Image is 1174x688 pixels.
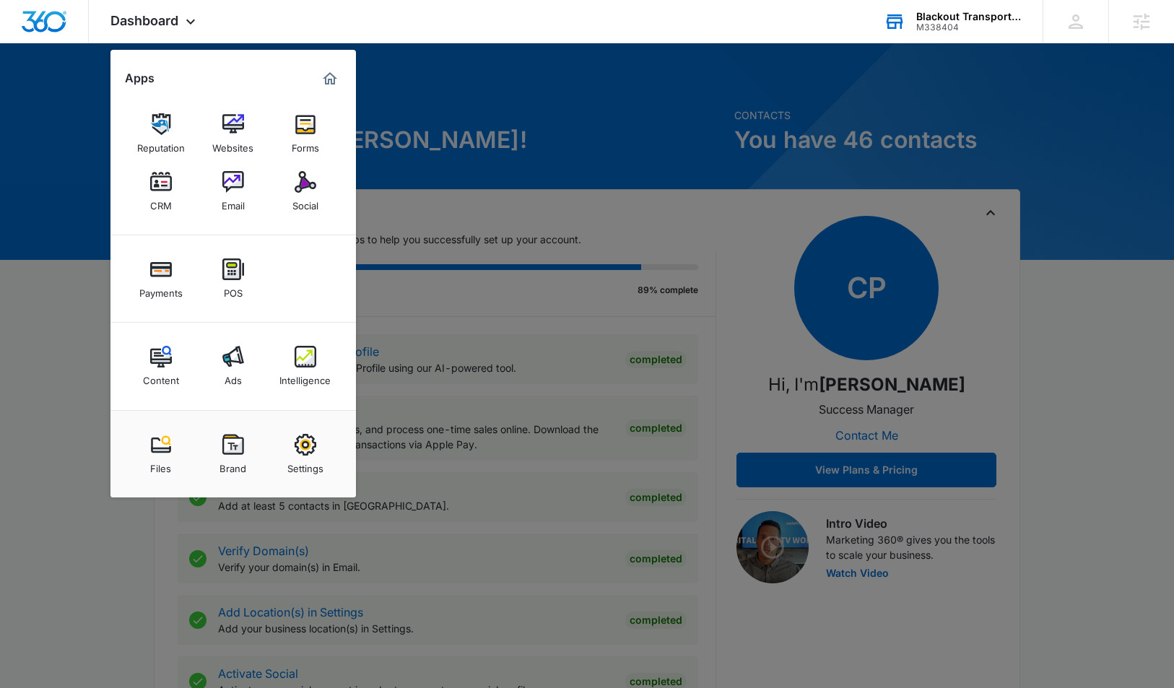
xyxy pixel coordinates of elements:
[134,106,188,161] a: Reputation
[206,106,261,161] a: Websites
[916,22,1022,32] div: account id
[134,164,188,219] a: CRM
[287,456,323,474] div: Settings
[110,13,178,28] span: Dashboard
[134,339,188,393] a: Content
[278,339,333,393] a: Intelligence
[292,135,319,154] div: Forms
[206,251,261,306] a: POS
[143,367,179,386] div: Content
[219,456,246,474] div: Brand
[139,280,183,299] div: Payments
[278,106,333,161] a: Forms
[125,71,155,85] h2: Apps
[134,251,188,306] a: Payments
[212,135,253,154] div: Websites
[150,193,172,212] div: CRM
[278,164,333,219] a: Social
[225,367,242,386] div: Ads
[916,11,1022,22] div: account name
[134,427,188,482] a: Files
[206,339,261,393] a: Ads
[318,67,342,90] a: Marketing 360® Dashboard
[206,164,261,219] a: Email
[137,135,185,154] div: Reputation
[278,427,333,482] a: Settings
[206,427,261,482] a: Brand
[150,456,171,474] div: Files
[292,193,318,212] div: Social
[224,280,243,299] div: POS
[279,367,331,386] div: Intelligence
[222,193,245,212] div: Email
